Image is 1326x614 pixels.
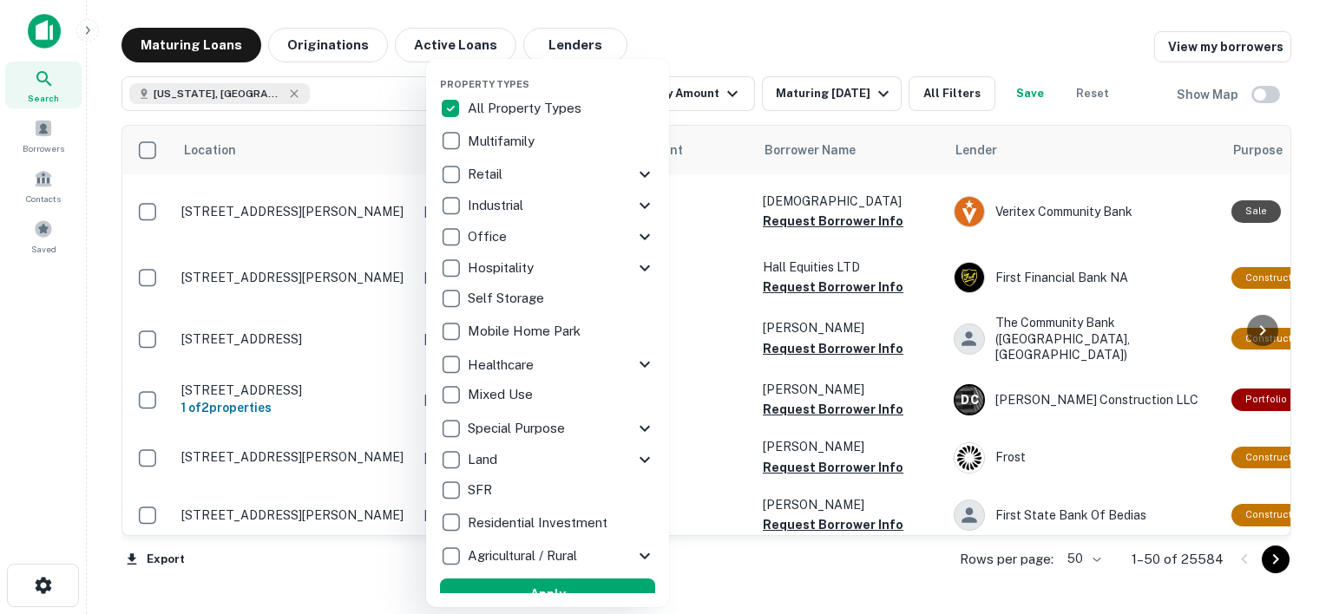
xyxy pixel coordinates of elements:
[440,252,655,284] div: Hospitality
[440,159,655,190] div: Retail
[468,384,536,405] p: Mixed Use
[440,190,655,221] div: Industrial
[440,349,655,380] div: Healthcare
[468,321,584,342] p: Mobile Home Park
[468,98,585,119] p: All Property Types
[468,355,537,376] p: Healthcare
[468,449,501,470] p: Land
[440,578,655,610] button: Apply
[440,444,655,475] div: Land
[440,413,655,444] div: Special Purpose
[468,288,548,309] p: Self Storage
[468,418,568,439] p: Special Purpose
[1239,420,1326,503] iframe: Chat Widget
[468,480,496,500] p: SFR
[468,164,506,185] p: Retail
[468,226,510,247] p: Office
[440,221,655,252] div: Office
[468,258,537,278] p: Hospitality
[468,195,527,216] p: Industrial
[468,545,581,566] p: Agricultural / Rural
[468,513,611,533] p: Residential Investment
[440,540,655,572] div: Agricultural / Rural
[440,79,529,89] span: Property Types
[468,131,538,152] p: Multifamily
